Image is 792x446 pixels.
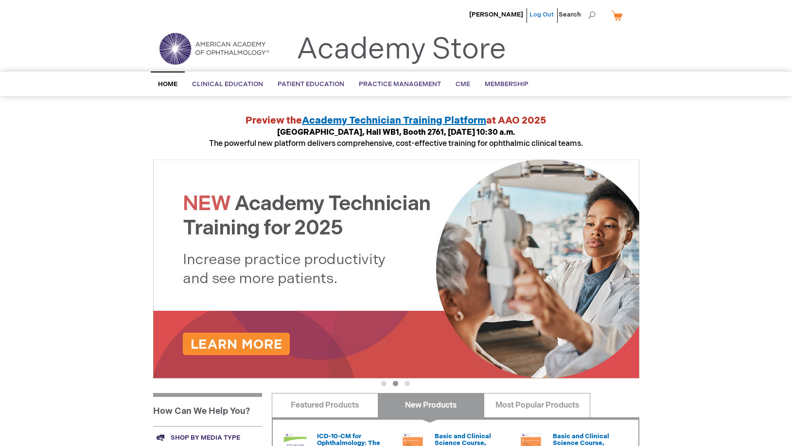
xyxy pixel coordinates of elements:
span: Search [559,5,596,24]
strong: Preview the at AAO 2025 [246,115,546,126]
span: CME [456,80,470,88]
h1: How Can We Help You? [153,393,262,426]
button: 1 of 3 [381,381,387,386]
a: Log Out [529,11,554,18]
span: Membership [485,80,528,88]
span: Clinical Education [192,80,263,88]
a: New Products [378,393,484,417]
a: Featured Products [272,393,378,417]
a: Most Popular Products [484,393,590,417]
a: [PERSON_NAME] [469,11,523,18]
a: Academy Store [297,32,506,67]
span: Home [158,80,177,88]
span: Practice Management [359,80,441,88]
a: Academy Technician Training Platform [302,115,486,126]
button: 3 of 3 [405,381,410,386]
button: 2 of 3 [393,381,398,386]
strong: [GEOGRAPHIC_DATA], Hall WB1, Booth 2761, [DATE] 10:30 a.m. [277,128,515,137]
span: Patient Education [278,80,344,88]
span: The powerful new platform delivers comprehensive, cost-effective training for ophthalmic clinical... [209,128,583,148]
